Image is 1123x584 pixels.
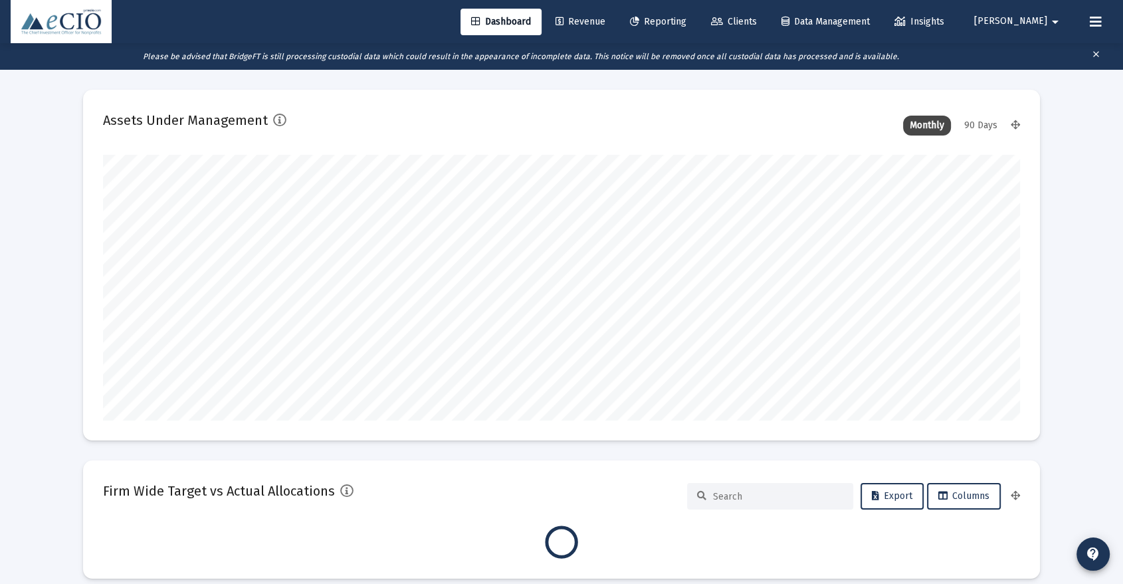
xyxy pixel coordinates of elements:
a: Clients [700,9,767,35]
i: Please be advised that BridgeFT is still processing custodial data which could result in the appe... [143,52,899,61]
img: Dashboard [21,9,102,35]
span: Clients [711,16,757,27]
span: Insights [894,16,944,27]
span: [PERSON_NAME] [974,16,1047,27]
mat-icon: arrow_drop_down [1047,9,1063,35]
button: Export [861,483,924,510]
div: 90 Days [958,116,1004,136]
a: Reporting [619,9,697,35]
span: Reporting [630,16,686,27]
a: Revenue [545,9,616,35]
h2: Assets Under Management [103,110,268,131]
div: Monthly [903,116,951,136]
h2: Firm Wide Target vs Actual Allocations [103,480,335,502]
span: Data Management [781,16,870,27]
mat-icon: contact_support [1085,546,1101,562]
span: Dashboard [471,16,531,27]
button: Columns [927,483,1001,510]
a: Data Management [771,9,880,35]
mat-icon: clear [1091,47,1101,66]
input: Search [713,491,843,502]
span: Revenue [556,16,605,27]
a: Dashboard [460,9,542,35]
a: Insights [884,9,955,35]
span: Export [872,490,912,502]
button: [PERSON_NAME] [958,8,1079,35]
span: Columns [938,490,989,502]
